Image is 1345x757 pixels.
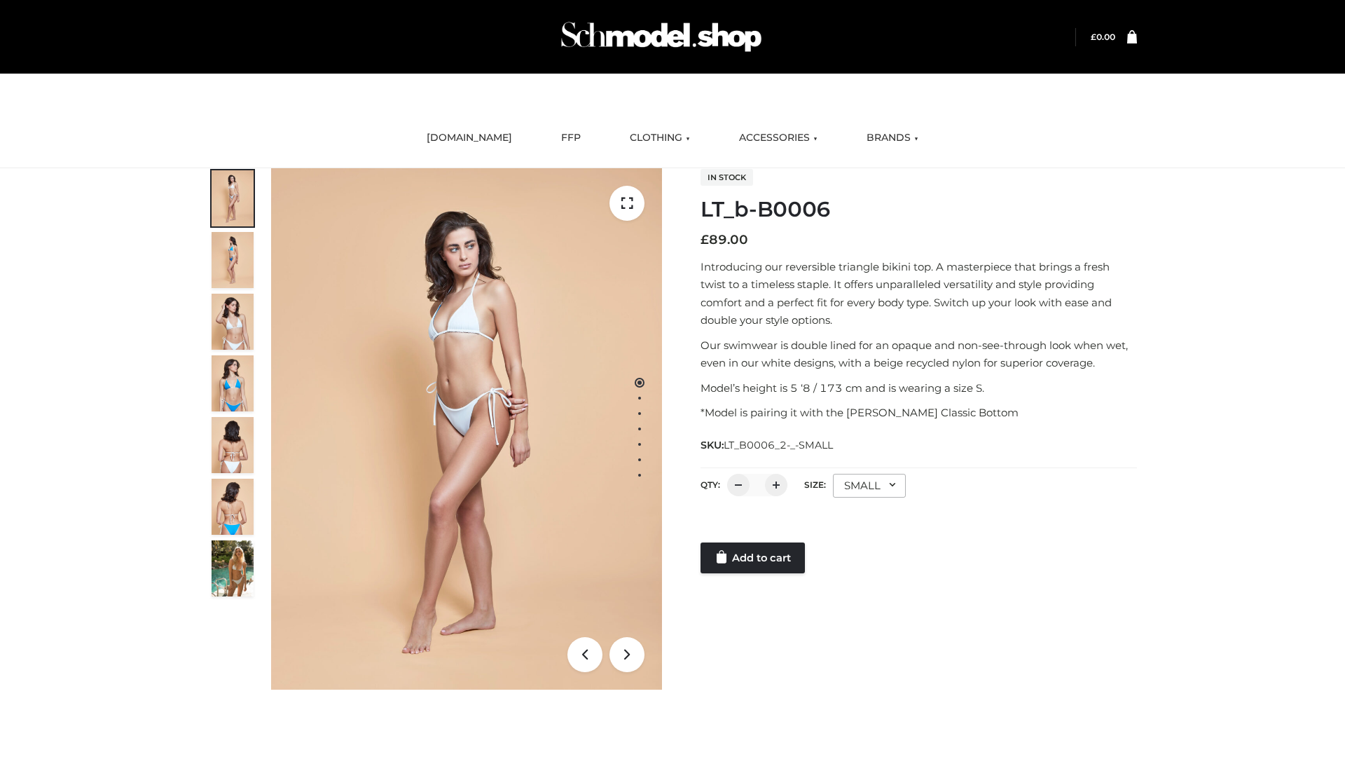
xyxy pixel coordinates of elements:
[701,232,748,247] bdi: 89.00
[701,197,1137,222] h1: LT_b-B0006
[212,417,254,473] img: ArielClassicBikiniTop_CloudNine_AzureSky_OW114ECO_7-scaled.jpg
[1091,32,1115,42] bdi: 0.00
[701,379,1137,397] p: Model’s height is 5 ‘8 / 173 cm and is wearing a size S.
[833,474,906,498] div: SMALL
[556,9,766,64] img: Schmodel Admin 964
[212,294,254,350] img: ArielClassicBikiniTop_CloudNine_AzureSky_OW114ECO_3-scaled.jpg
[212,540,254,596] img: Arieltop_CloudNine_AzureSky2.jpg
[701,232,709,247] span: £
[701,479,720,490] label: QTY:
[212,479,254,535] img: ArielClassicBikiniTop_CloudNine_AzureSky_OW114ECO_8-scaled.jpg
[1091,32,1096,42] span: £
[701,404,1137,422] p: *Model is pairing it with the [PERSON_NAME] Classic Bottom
[701,169,753,186] span: In stock
[729,123,828,154] a: ACCESSORIES
[856,123,929,154] a: BRANDS
[212,355,254,411] img: ArielClassicBikiniTop_CloudNine_AzureSky_OW114ECO_4-scaled.jpg
[212,170,254,226] img: ArielClassicBikiniTop_CloudNine_AzureSky_OW114ECO_1-scaled.jpg
[701,437,834,453] span: SKU:
[701,543,805,573] a: Add to cart
[701,336,1137,372] p: Our swimwear is double lined for an opaque and non-see-through look when wet, even in our white d...
[551,123,591,154] a: FFP
[724,439,833,451] span: LT_B0006_2-_-SMALL
[701,258,1137,329] p: Introducing our reversible triangle bikini top. A masterpiece that brings a fresh twist to a time...
[1091,32,1115,42] a: £0.00
[271,168,662,690] img: ArielClassicBikiniTop_CloudNine_AzureSky_OW114ECO_1
[416,123,523,154] a: [DOMAIN_NAME]
[619,123,701,154] a: CLOTHING
[804,479,826,490] label: Size:
[212,232,254,288] img: ArielClassicBikiniTop_CloudNine_AzureSky_OW114ECO_2-scaled.jpg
